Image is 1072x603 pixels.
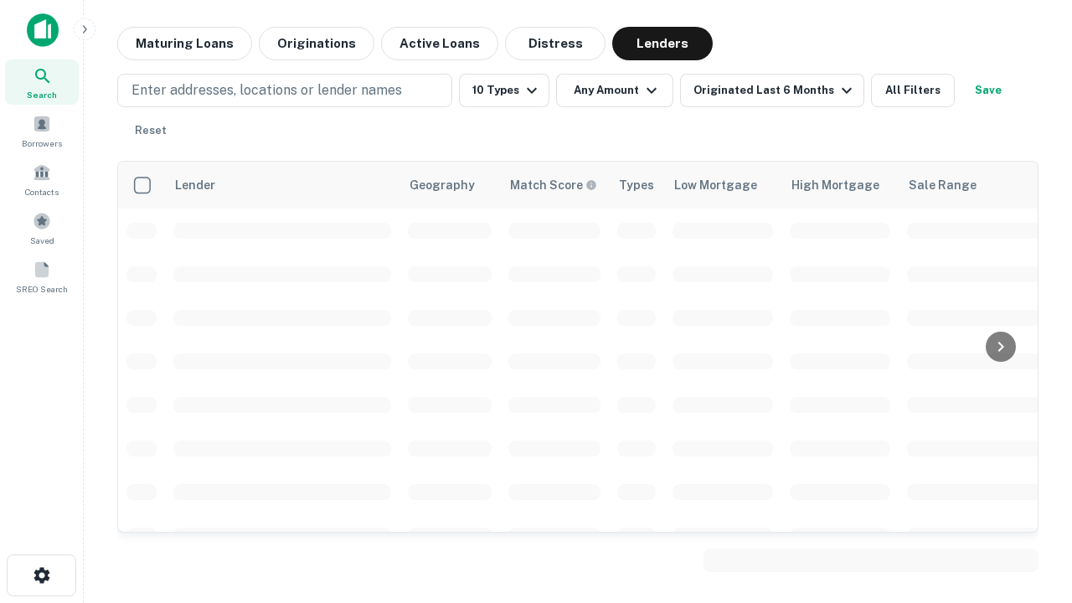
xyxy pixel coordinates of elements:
span: Contacts [25,185,59,198]
button: Originations [259,27,374,60]
div: Low Mortgage [674,175,757,195]
a: Search [5,59,79,105]
span: Search [27,88,57,101]
button: Maturing Loans [117,27,252,60]
button: Active Loans [381,27,498,60]
button: 10 Types [459,74,549,107]
div: High Mortgage [791,175,879,195]
span: Saved [30,234,54,247]
div: Capitalize uses an advanced AI algorithm to match your search with the best lender. The match sco... [510,176,597,194]
button: Enter addresses, locations or lender names [117,74,452,107]
p: Enter addresses, locations or lender names [131,80,402,100]
button: Any Amount [556,74,673,107]
button: Lenders [612,27,713,60]
div: Sale Range [909,175,977,195]
a: SREO Search [5,254,79,299]
th: High Mortgage [781,162,899,209]
button: All Filters [871,74,955,107]
img: capitalize-icon.png [27,13,59,47]
div: Types [619,175,654,195]
iframe: Chat Widget [988,469,1072,549]
th: Lender [165,162,399,209]
button: Save your search to get updates of matches that match your search criteria. [961,74,1015,107]
th: Geography [399,162,500,209]
div: Lender [175,175,215,195]
h6: Match Score [510,176,594,194]
th: Sale Range [899,162,1049,209]
button: Distress [505,27,606,60]
span: Borrowers [22,137,62,150]
div: Originated Last 6 Months [693,80,857,100]
button: Originated Last 6 Months [680,74,864,107]
button: Reset [124,114,178,147]
div: Geography [410,175,475,195]
a: Saved [5,205,79,250]
th: Types [609,162,664,209]
a: Borrowers [5,108,79,153]
span: SREO Search [16,282,68,296]
a: Contacts [5,157,79,202]
th: Low Mortgage [664,162,781,209]
th: Capitalize uses an advanced AI algorithm to match your search with the best lender. The match sco... [500,162,609,209]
